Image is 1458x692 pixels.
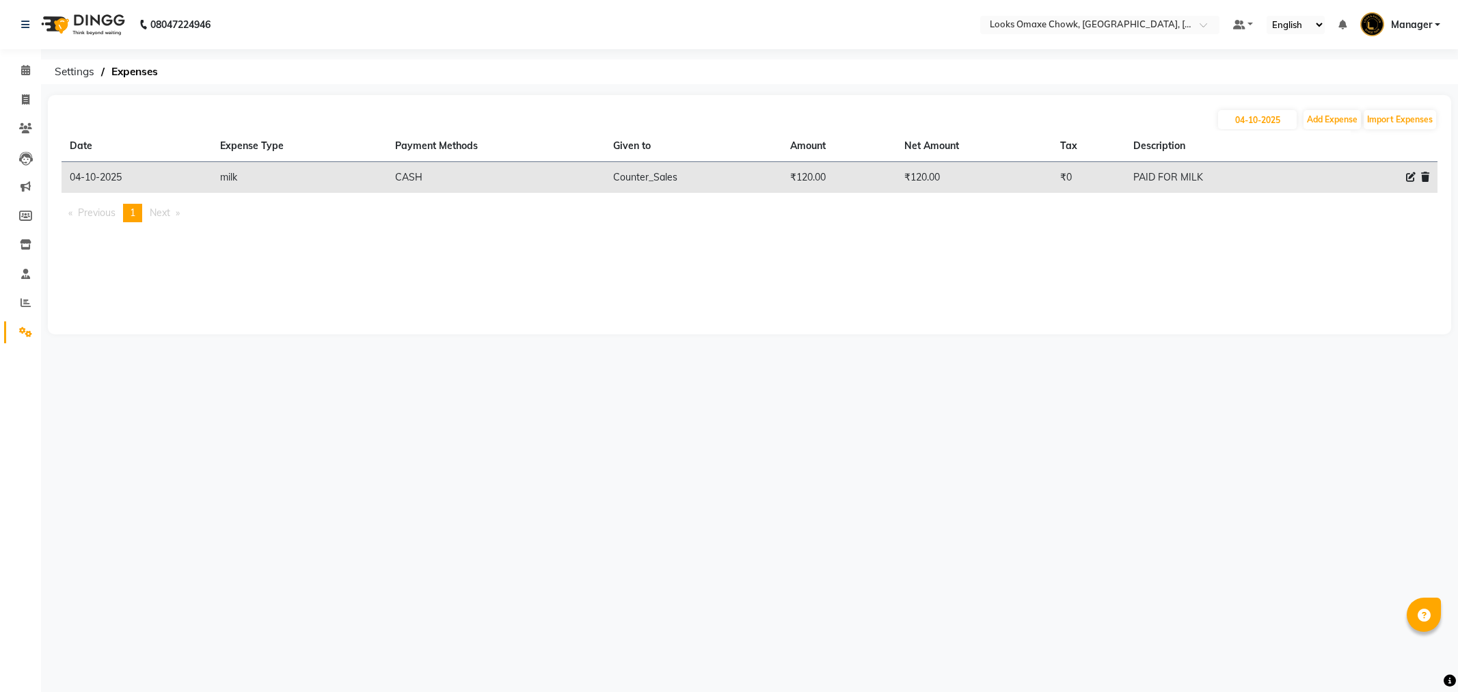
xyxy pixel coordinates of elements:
[605,162,782,194] td: Counter_Sales
[62,162,212,194] td: 04-10-2025
[212,131,388,162] th: Expense Type
[1218,110,1297,129] input: PLACEHOLDER.DATE
[1364,110,1436,129] button: Import Expenses
[150,5,211,44] b: 08047224946
[62,131,212,162] th: Date
[130,207,135,219] span: 1
[387,162,604,194] td: CASH
[78,207,116,219] span: Previous
[1304,110,1361,129] button: Add Expense
[35,5,129,44] img: logo
[605,131,782,162] th: Given to
[1360,12,1384,36] img: Manager
[1052,131,1126,162] th: Tax
[782,131,896,162] th: Amount
[105,59,165,84] span: Expenses
[48,59,101,84] span: Settings
[212,162,388,194] td: milk
[387,131,604,162] th: Payment Methods
[150,207,170,219] span: Next
[1125,131,1314,162] th: Description
[1125,162,1314,194] td: PAID FOR MILK
[1052,162,1126,194] td: ₹0
[1401,637,1444,678] iframe: chat widget
[896,162,1052,194] td: ₹120.00
[896,131,1052,162] th: Net Amount
[1391,18,1432,32] span: Manager
[62,204,1437,222] nav: Pagination
[782,162,896,194] td: ₹120.00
